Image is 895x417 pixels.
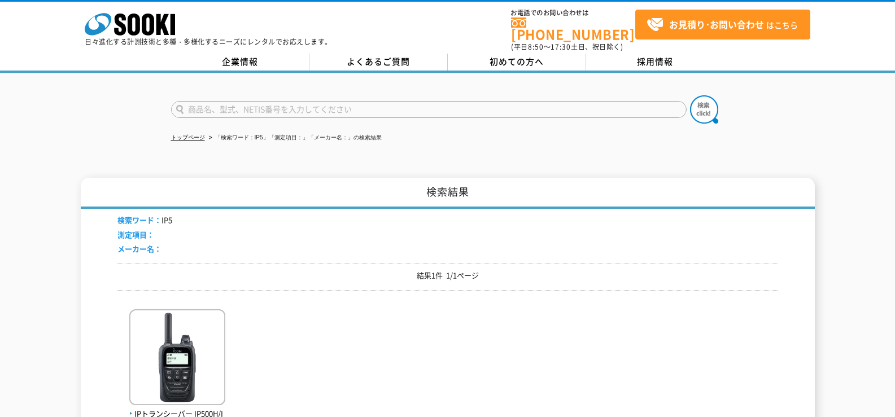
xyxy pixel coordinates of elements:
a: 企業情報 [171,54,309,71]
p: 日々進化する計測技術と多種・多様化するニーズにレンタルでお応えします。 [85,38,332,45]
span: 8:50 [528,42,544,52]
span: (平日 ～ 土日、祝日除く) [511,42,623,52]
input: 商品名、型式、NETIS番号を入力してください [171,101,687,118]
a: 採用情報 [586,54,724,71]
span: 初めての方へ [490,55,544,68]
li: IP5 [117,214,172,226]
a: よくあるご質問 [309,54,448,71]
a: [PHONE_NUMBER] [511,17,635,41]
a: トップページ [171,134,205,141]
img: IP500H/IP501H [129,309,225,408]
span: お電話でのお問い合わせは [511,10,635,16]
h1: 検索結果 [81,178,815,209]
span: 測定項目： [117,229,154,240]
a: 初めての方へ [448,54,586,71]
span: 17:30 [551,42,571,52]
img: btn_search.png [690,95,718,124]
li: 「検索ワード：IP5」「測定項目：」「メーカー名：」の検索結果 [207,132,382,144]
span: はこちら [647,16,798,33]
span: メーカー名： [117,243,161,254]
span: 検索ワード： [117,214,161,225]
p: 結果1件 1/1ページ [117,270,778,282]
a: お見積り･お問い合わせはこちら [635,10,810,39]
strong: お見積り･お問い合わせ [669,17,764,31]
